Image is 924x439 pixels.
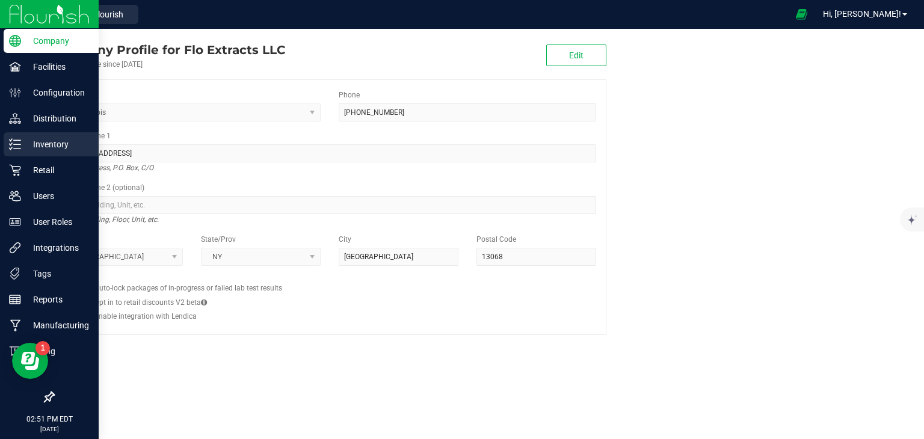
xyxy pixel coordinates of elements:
[476,248,596,266] input: Postal Code
[5,414,93,425] p: 02:51 PM EDT
[9,87,21,99] inline-svg: Configuration
[63,144,596,162] input: Address
[9,345,21,357] inline-svg: Billing
[21,241,93,255] p: Integrations
[21,215,93,229] p: User Roles
[21,266,93,281] p: Tags
[9,35,21,47] inline-svg: Company
[94,283,282,293] label: Auto-lock packages of in-progress or failed lab test results
[569,51,584,60] span: Edit
[21,292,93,307] p: Reports
[9,216,21,228] inline-svg: User Roles
[339,103,596,121] input: (123) 456-7890
[339,248,458,266] input: City
[476,234,516,245] label: Postal Code
[339,90,360,100] label: Phone
[21,34,93,48] p: Company
[12,343,48,379] iframe: Resource center
[63,182,144,193] label: Address Line 2 (optional)
[5,425,93,434] p: [DATE]
[9,268,21,280] inline-svg: Tags
[63,212,159,227] i: Suite, Building, Floor, Unit, etc.
[21,189,93,203] p: Users
[546,45,606,66] button: Edit
[94,311,197,322] label: Enable integration with Lendica
[21,163,93,177] p: Retail
[63,275,596,283] h2: Configs
[9,319,21,331] inline-svg: Manufacturing
[9,293,21,305] inline-svg: Reports
[21,111,93,126] p: Distribution
[21,60,93,74] p: Facilities
[21,318,93,333] p: Manufacturing
[53,41,285,59] div: Flo Extracts LLC
[201,234,236,245] label: State/Prov
[35,341,50,355] iframe: Resource center unread badge
[9,61,21,73] inline-svg: Facilities
[63,161,153,175] i: Street address, P.O. Box, C/O
[9,190,21,202] inline-svg: Users
[339,234,351,245] label: City
[63,196,596,214] input: Suite, Building, Unit, etc.
[788,2,815,26] span: Open Ecommerce Menu
[9,112,21,124] inline-svg: Distribution
[21,85,93,100] p: Configuration
[53,59,285,70] div: Account active since [DATE]
[9,164,21,176] inline-svg: Retail
[9,138,21,150] inline-svg: Inventory
[94,297,207,308] label: Opt in to retail discounts V2 beta
[21,137,93,152] p: Inventory
[21,344,93,358] p: Billing
[9,242,21,254] inline-svg: Integrations
[823,9,901,19] span: Hi, [PERSON_NAME]!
